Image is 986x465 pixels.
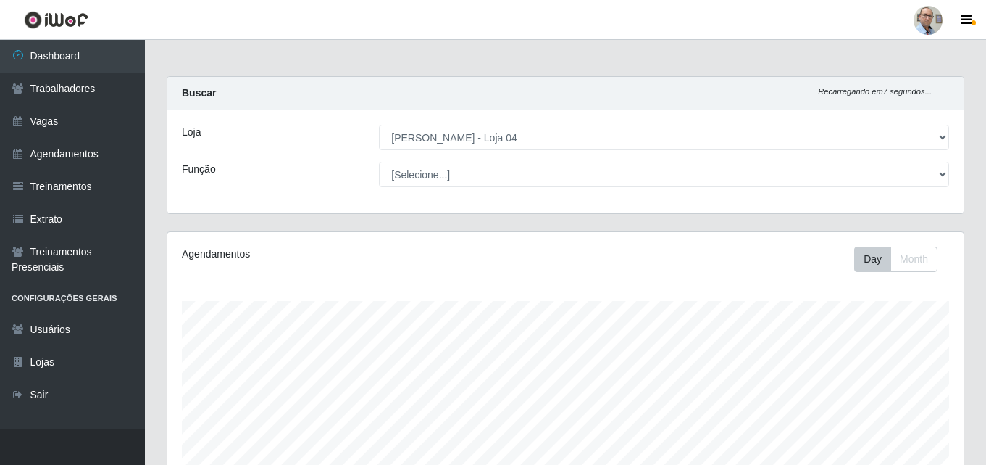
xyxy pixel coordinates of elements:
[854,247,891,272] button: Day
[854,247,937,272] div: First group
[182,247,489,262] div: Agendamentos
[854,247,949,272] div: Toolbar with button groups
[182,162,216,177] label: Função
[182,125,201,140] label: Loja
[24,11,88,29] img: CoreUI Logo
[182,87,216,99] strong: Buscar
[818,87,932,96] i: Recarregando em 7 segundos...
[890,247,937,272] button: Month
